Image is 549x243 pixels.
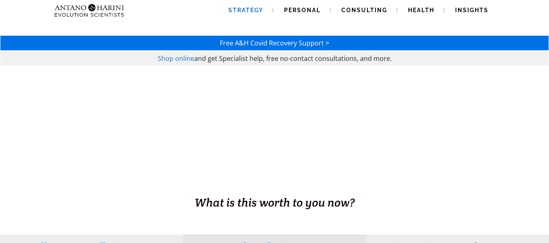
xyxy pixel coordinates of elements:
span: Consulting [341,7,387,13]
span: What is this worth to you now? [195,195,355,210]
span: Strategy [228,7,263,13]
span: Personal [284,7,321,13]
h1: BUSINESS. HEALTH. Family. Legacy [1,177,548,194]
span: Health [408,7,434,13]
a: Shop online [158,54,194,63]
span: and get Specialist help, free no-contact consultations, and more. [194,54,392,63]
a: Free A&H Covid Recovery Support > [220,39,329,47]
span: Insights [455,7,488,13]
